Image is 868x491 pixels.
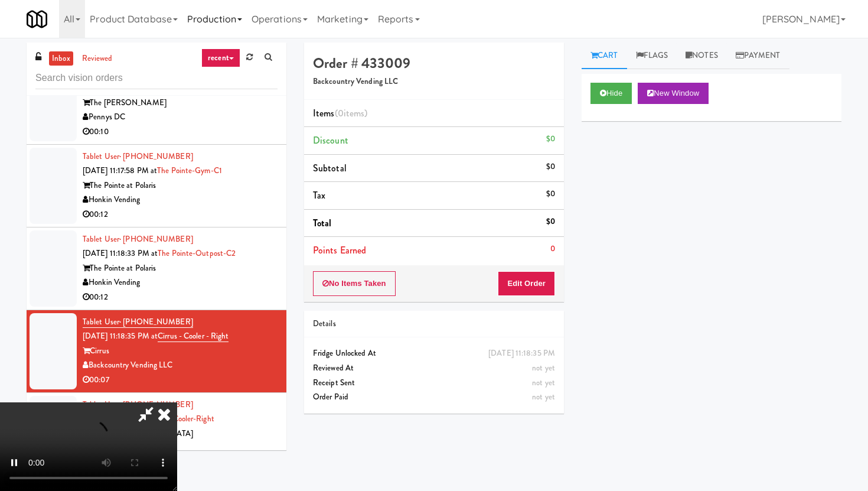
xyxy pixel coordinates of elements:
div: $0 [546,160,555,174]
span: not yet [532,391,555,402]
a: Tablet User· [PHONE_NUMBER] [83,233,193,245]
a: Tablet User· [PHONE_NUMBER] [83,316,193,328]
div: All Things Vending [83,441,278,456]
div: Order Paid [313,390,555,405]
div: 00:07 [83,373,278,388]
button: Hide [590,83,632,104]
div: $0 [546,214,555,229]
div: $0 [546,187,555,201]
span: · [PHONE_NUMBER] [119,151,193,162]
a: Elm Cooler-Right [158,413,214,424]
span: · [PHONE_NUMBER] [119,316,193,327]
button: New Window [638,83,709,104]
ng-pluralize: items [344,106,365,120]
h4: Order # 433009 [313,56,555,71]
div: [DATE] 11:18:35 PM [488,346,555,361]
li: Tablet User· [PHONE_NUMBER][DATE] 11:18:33 PM atThe Pointe-Outpost-C2The Pointe at PolarisHonkin ... [27,227,286,310]
a: Cart [582,43,627,69]
img: Micromart [27,9,47,30]
div: Cirrus [83,344,278,359]
button: No Items Taken [313,271,396,296]
div: Reviewed At [313,361,555,376]
div: 0 [550,242,555,256]
span: Total [313,216,332,230]
span: [DATE] 11:18:35 PM at [83,330,158,342]
li: Tablet User· [PHONE_NUMBER][DATE] 11:18:35 PM atCirrus - Cooler - RightCirrusBackcountry Vending ... [27,310,286,393]
input: Search vision orders [35,67,278,89]
div: Pennys DC [83,110,278,125]
div: 00:12 [83,207,278,222]
div: Honkin Vending [83,275,278,290]
span: Discount [313,134,348,147]
div: The Pointe at Polaris [83,178,278,193]
button: Edit Order [498,271,555,296]
a: Cirrus - Cooler - Right [158,330,229,342]
a: The Pointe-Outpost-C2 [158,248,236,259]
li: Tablet User· [PHONE_NUMBER][DATE] 11:17:58 PM atThe Pointe-Gym-C1The Pointe at PolarisHonkin Vend... [27,145,286,227]
div: The [PERSON_NAME] [83,96,278,110]
div: Receipt Sent [313,376,555,391]
div: The Pointe at Polaris [83,261,278,276]
div: Backcountry Vending LLC [83,358,278,373]
span: Subtotal [313,161,347,175]
span: not yet [532,362,555,373]
div: Honkin Vending [83,193,278,207]
a: Tablet User· [PHONE_NUMBER] [83,151,193,162]
a: The Pointe-Gym-C1 [157,165,222,176]
div: Fridge Unlocked At [313,346,555,361]
li: Tablet User· [PHONE_NUMBER][DATE] 10:56:15 PM at[PERSON_NAME] - Cooler - LeftThe [PERSON_NAME]Pen... [27,62,286,145]
span: · [PHONE_NUMBER] [119,399,193,410]
a: Notes [677,43,727,69]
div: $0 [546,132,555,147]
li: Tablet User· [PHONE_NUMBER][DATE] 11:18:50 PM atElm Cooler-RightElm at [GEOGRAPHIC_DATA]All Thing... [27,393,286,476]
span: (0 ) [335,106,368,120]
h5: Backcountry Vending LLC [313,77,555,86]
div: Details [313,317,555,331]
a: recent [201,48,240,67]
a: inbox [49,51,73,66]
a: Payment [727,43,789,69]
span: · [PHONE_NUMBER] [119,233,193,245]
a: Tablet User· [PHONE_NUMBER] [83,399,193,410]
span: [DATE] 11:17:58 PM at [83,165,157,176]
span: Tax [313,188,325,202]
a: reviewed [79,51,116,66]
div: Elm at [GEOGRAPHIC_DATA] [83,427,278,441]
span: Items [313,106,367,120]
span: Points Earned [313,243,366,257]
span: not yet [532,377,555,388]
div: 00:10 [83,125,278,139]
div: 00:12 [83,290,278,305]
a: Flags [627,43,677,69]
span: [DATE] 11:18:33 PM at [83,248,158,259]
